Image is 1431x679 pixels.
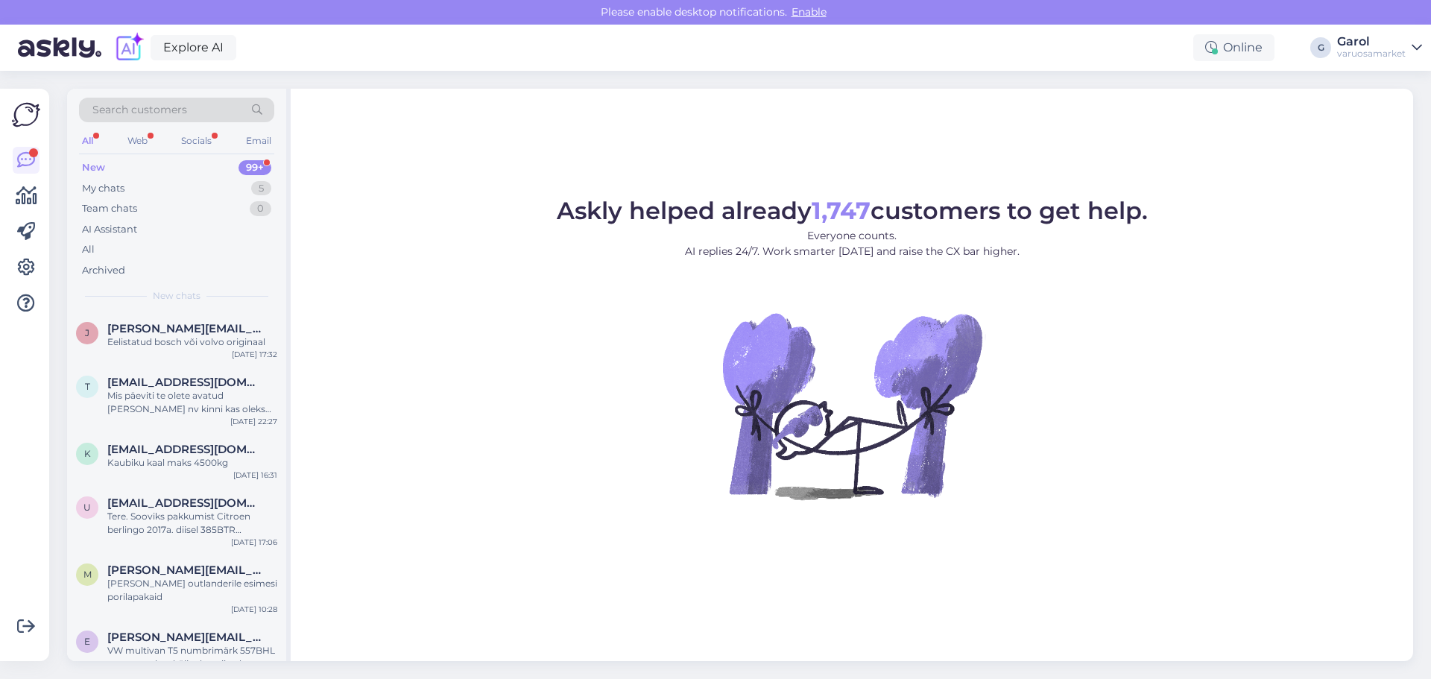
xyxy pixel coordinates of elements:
p: Everyone counts. AI replies 24/7. Work smarter [DATE] and raise the CX bar higher. [557,228,1148,259]
span: u [83,502,91,513]
span: E [84,636,90,647]
div: Mis päeviti te olete avatud [PERSON_NAME] nv kinni kas oleks võimalik see avada et saaks juppe? [107,389,277,416]
span: J [85,327,89,338]
div: All [79,131,96,151]
span: Martin.styff@mail.ee [107,563,262,577]
div: My chats [82,181,124,196]
div: Archived [82,263,125,278]
span: Askly helped already customers to get help. [557,196,1148,225]
div: New [82,160,105,175]
img: explore-ai [113,32,145,63]
div: [DATE] 17:06 [231,537,277,548]
div: [DATE] 16:31 [233,470,277,481]
div: AI Assistant [82,222,137,237]
div: [DATE] 17:32 [232,349,277,360]
span: Search customers [92,102,187,118]
div: Garol [1337,36,1406,48]
div: 0 [250,201,271,216]
div: VW multivan T5 numbrimärk 557BHL parempoolset küljeukse siine ka müüte ja need Teil kodulehel [PE... [107,644,277,671]
div: Web [124,131,151,151]
span: uloesko@gmail.com [107,496,262,510]
span: M [83,569,92,580]
div: Kaubiku kaal maks 4500kg [107,456,277,470]
a: Garolvaruosamarket [1337,36,1422,60]
span: Jaan.jugaste@gmail.com [107,322,262,335]
div: G [1310,37,1331,58]
div: Email [243,131,274,151]
img: No Chat active [718,271,986,540]
div: [PERSON_NAME] outlanderile esimesi porilapakaid [107,577,277,604]
div: Eelistatud bosch või volvo originaal [107,335,277,349]
img: Askly Logo [12,101,40,129]
div: All [82,242,95,257]
div: Team chats [82,201,137,216]
span: New chats [153,289,200,303]
div: 5 [251,181,271,196]
div: varuosamarket [1337,48,1406,60]
span: Erik.molder12@gmail.com [107,631,262,644]
div: [DATE] 10:28 [231,604,277,615]
span: T [85,381,90,392]
div: [DATE] 22:27 [230,416,277,427]
span: kalle@sbb.ee [107,443,262,456]
span: Turvamees19@gmail.com [107,376,262,389]
div: Tere. Sooviks pakkumist Citroen berlingo 2017a. diisel 385BTR tagumised pidurikettad laagritega+k... [107,510,277,537]
div: 99+ [238,160,271,175]
b: 1,747 [812,196,871,225]
div: Socials [178,131,215,151]
span: k [84,448,91,459]
span: Enable [787,5,831,19]
div: Online [1193,34,1274,61]
a: Explore AI [151,35,236,60]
